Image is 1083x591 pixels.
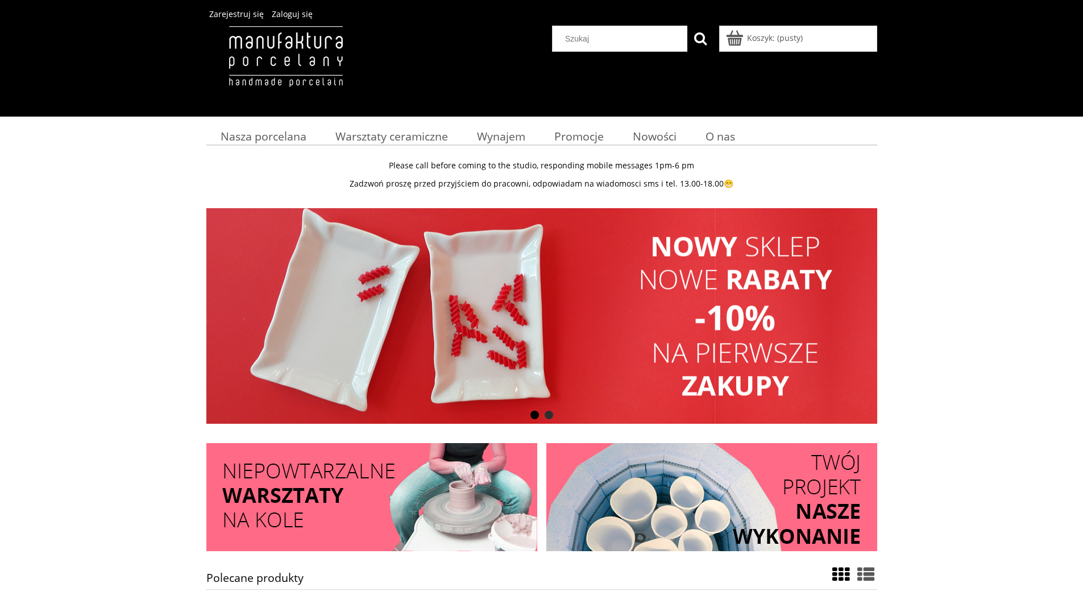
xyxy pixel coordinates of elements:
b: (pusty) [777,32,803,43]
a: Widok ze zdjęciem [832,563,849,586]
h1: Polecane produkty [206,572,304,589]
a: Produkty w koszyku 0. Przejdź do koszyka [728,32,803,43]
input: Szukaj w sklepie [557,26,687,51]
span: Nasza porcelana [221,129,306,144]
a: O nas [691,125,749,147]
span: Wynajem [477,129,525,144]
img: Darmowa dostawa [206,443,537,551]
button: Szukaj [687,26,713,52]
span: Nowości [633,129,677,144]
a: Wynajem [462,125,540,147]
p: Please call before coming to the studio, responding mobile messages 1pm-6 pm [206,160,877,171]
a: Promocje [540,125,618,147]
a: Warsztaty ceramiczne [321,125,462,147]
span: Koszyk: [747,32,775,43]
a: Nowości [618,125,691,147]
a: Zaloguj się [272,9,313,19]
img: Manufaktura Porcelany [206,26,365,111]
span: Warsztaty ceramiczne [335,129,448,144]
a: Nasza porcelana [206,125,321,147]
p: Zadzwoń proszę przed przyjściem do pracowni, odpowiadam na wiadomosci sms i tel. 13.00-18.00😁 [206,179,877,189]
span: Promocje [554,129,604,144]
a: Widok pełny [857,563,874,586]
span: O nas [706,129,735,144]
a: Zarejestruj się [209,9,264,19]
